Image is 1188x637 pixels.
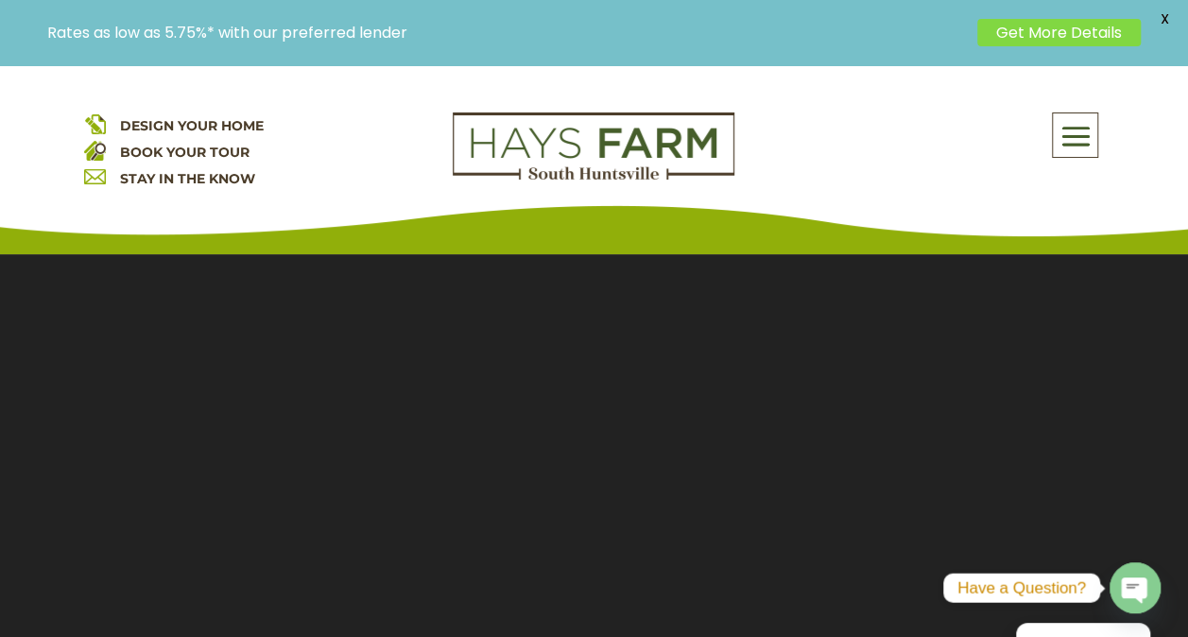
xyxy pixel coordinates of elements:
a: Get More Details [977,19,1141,46]
img: book your home tour [84,139,106,161]
a: DESIGN YOUR HOME [120,117,264,134]
a: BOOK YOUR TOUR [120,144,250,161]
a: STAY IN THE KNOW [120,170,255,187]
img: design your home [84,112,106,134]
p: Rates as low as 5.75%* with our preferred lender [47,24,968,42]
span: X [1150,5,1179,33]
img: Logo [453,112,734,181]
a: hays farm homes huntsville development [453,167,734,184]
